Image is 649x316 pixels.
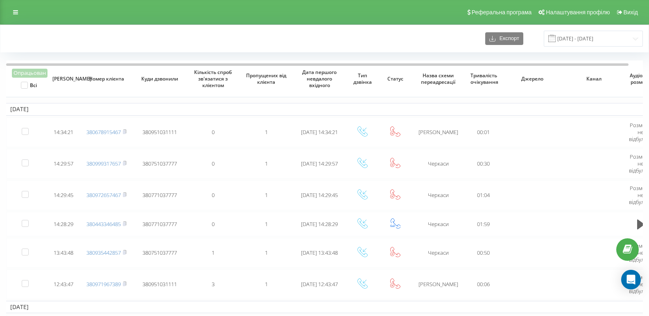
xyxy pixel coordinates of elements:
td: Черкаси [412,238,465,268]
a: 380678915467 [86,128,121,136]
span: 0 [212,160,215,167]
span: 380771037777 [142,191,177,199]
span: 380751037777 [142,160,177,167]
td: 00:30 [465,149,502,179]
span: 1 [265,160,268,167]
td: 14:29:45 [47,180,80,210]
a: 380935442857 [86,249,121,256]
span: Статус [384,76,406,82]
span: [DATE] 12:43:47 [301,280,338,288]
span: [DATE] 14:34:21 [301,128,338,136]
span: Дата першого невдалого вхідного [299,69,340,88]
td: 01:59 [465,212,502,236]
span: Номер клієнта [86,76,127,82]
span: Експорт [495,36,519,42]
span: 0 [212,128,215,136]
span: 3 [212,280,215,288]
a: 380443346485 [86,220,121,228]
label: Всі [21,82,37,89]
span: 380771037777 [142,220,177,228]
span: 380951031111 [142,128,177,136]
span: Канал [570,76,618,82]
button: Експорт [485,32,523,45]
span: 0 [212,191,215,199]
a: 380971967389 [86,280,121,288]
span: 380951031111 [142,280,177,288]
div: Open Intercom Messenger [621,270,641,289]
span: 1 [265,280,268,288]
span: 380751037777 [142,249,177,256]
span: Кількість спроб зв'язатися з клієнтом [193,69,233,88]
td: Черкаси [412,149,465,179]
span: [DATE] 14:28:29 [301,220,338,228]
span: Вихід [624,9,638,16]
td: 13:43:48 [47,238,80,268]
span: 1 [265,191,268,199]
td: 00:01 [465,117,502,147]
span: Куди дзвонили [140,76,180,82]
span: Тип дзвінка [351,72,373,85]
td: 00:06 [465,269,502,299]
td: [PERSON_NAME] [412,269,465,299]
span: 1 [265,220,268,228]
span: 1 [212,249,215,256]
span: Джерело [509,76,556,82]
span: Реферальна програма [472,9,532,16]
span: Пропущених від клієнта [246,72,287,85]
span: [PERSON_NAME] [52,76,75,82]
span: Назва схеми переадресації [418,72,459,85]
td: 14:34:21 [47,117,80,147]
td: [PERSON_NAME] [412,117,465,147]
span: [DATE] 13:43:48 [301,249,338,256]
span: Тривалість очікування [470,72,496,85]
span: 0 [212,220,215,228]
td: Черкаси [412,180,465,210]
span: Налаштування профілю [546,9,610,16]
a: 380972657467 [86,191,121,199]
td: 12:43:47 [47,269,80,299]
td: 14:29:57 [47,149,80,179]
span: 1 [265,249,268,256]
td: 01:04 [465,180,502,210]
td: Черкаси [412,212,465,236]
span: 1 [265,128,268,136]
td: 14:28:29 [47,212,80,236]
a: 380999317657 [86,160,121,167]
td: 00:50 [465,238,502,268]
span: [DATE] 14:29:45 [301,191,338,199]
span: [DATE] 14:29:57 [301,160,338,167]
